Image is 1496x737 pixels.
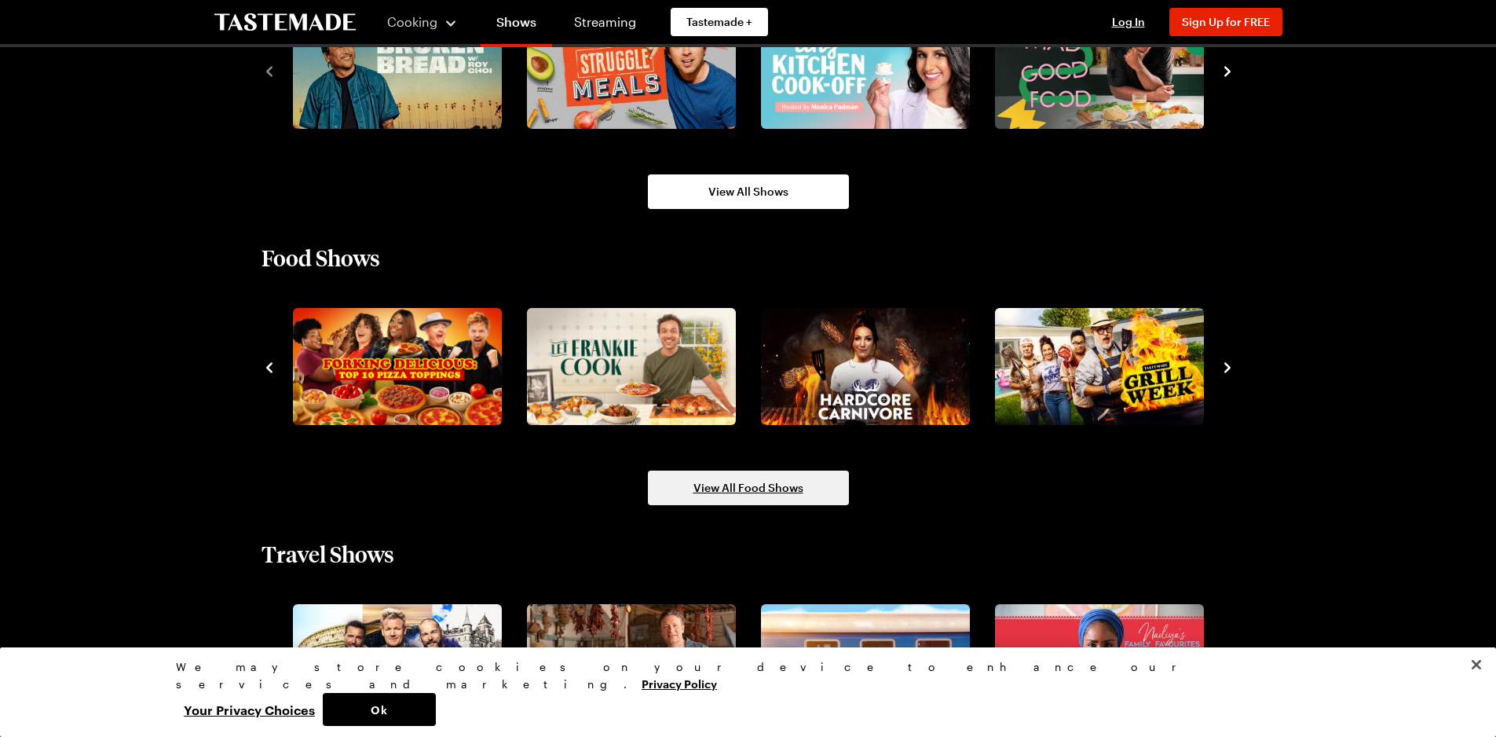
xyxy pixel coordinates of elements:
[642,676,717,691] a: More information about your privacy, opens in a new tab
[290,308,499,426] a: Forking Delicious: Top 10 Pizza Toppings
[761,11,970,129] img: Tiny Kitchen Cook-Off
[521,6,755,134] div: 2 / 8
[761,604,970,722] img: Luke Nguyen's Railway Vietnam
[992,308,1201,426] a: Grill Week 2025
[524,308,733,426] a: Let Frankie Cook
[995,308,1204,426] img: Grill Week 2025
[262,357,277,376] button: navigate to previous item
[758,308,967,426] a: Hardcore Carnivore
[176,658,1307,726] div: Privacy
[995,11,1204,129] img: Mad Good Food
[290,604,499,722] a: Gordon Ramsay's Road Trip
[287,303,521,431] div: 2 / 10
[989,6,1223,134] div: 4 / 8
[521,599,755,727] div: 2 / 10
[708,184,788,200] span: View All Shows
[387,14,437,29] span: Cooking
[290,11,499,129] a: Broken Bread
[262,244,380,272] h2: Food Shows
[761,308,970,426] img: Hardcore Carnivore
[527,11,736,129] img: Struggle Meals
[293,604,502,722] img: Gordon Ramsay's Road Trip
[1182,15,1270,28] span: Sign Up for FREE
[992,11,1201,129] a: Mad Good Food
[287,599,521,727] div: 1 / 10
[481,3,552,47] a: Shows
[293,308,502,426] img: Forking Delicious: Top 10 Pizza Toppings
[1220,60,1235,79] button: navigate to next item
[1220,357,1235,376] button: navigate to next item
[755,303,989,431] div: 4 / 10
[323,693,436,726] button: Ok
[989,599,1223,727] div: 4 / 10
[693,480,803,496] span: View All Food Shows
[1097,14,1160,30] button: Log In
[995,604,1204,722] img: Nadiya's Family Favourites
[1112,15,1145,28] span: Log In
[262,60,277,79] button: navigate to previous item
[755,599,989,727] div: 3 / 10
[527,604,736,722] img: Jamie Oliver Cooks the Mediterranean
[527,308,736,426] img: Let Frankie Cook
[648,471,849,505] a: View All Food Shows
[758,604,967,722] a: Luke Nguyen's Railway Vietnam
[524,604,733,722] a: Jamie Oliver Cooks the Mediterranean
[758,11,967,129] a: Tiny Kitchen Cook-Off
[521,303,755,431] div: 3 / 10
[214,13,356,31] a: To Tastemade Home Page
[176,658,1307,693] div: We may store cookies on your device to enhance our services and marketing.
[1169,8,1282,36] button: Sign Up for FREE
[686,14,752,30] span: Tastemade +
[989,303,1223,431] div: 5 / 10
[1459,647,1494,682] button: Close
[176,693,323,726] button: Your Privacy Choices
[671,8,768,36] a: Tastemade +
[992,604,1201,722] a: Nadiya's Family Favourites
[293,11,502,129] img: Broken Bread
[387,3,459,41] button: Cooking
[755,6,989,134] div: 3 / 8
[287,6,521,134] div: 1 / 8
[524,11,733,129] a: Struggle Meals
[648,174,849,209] a: View All Shows
[262,540,394,568] h2: Travel Shows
